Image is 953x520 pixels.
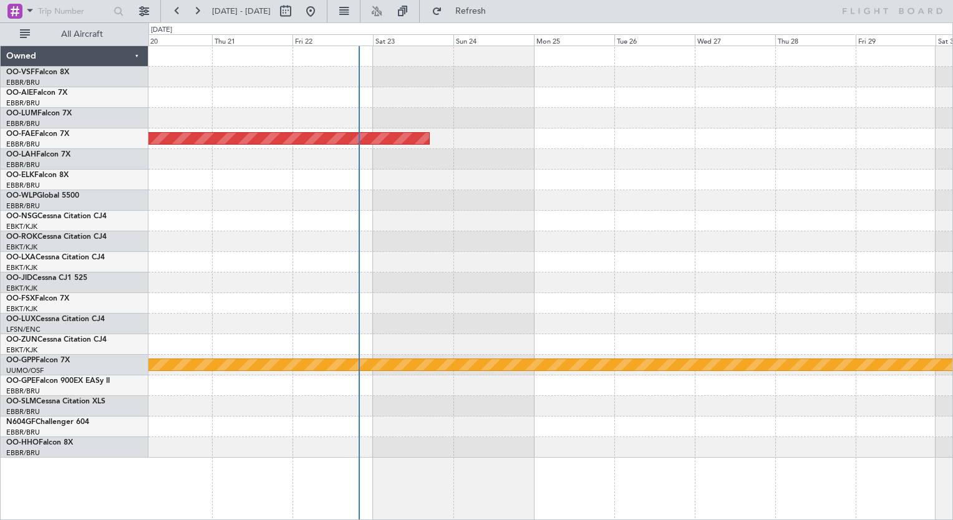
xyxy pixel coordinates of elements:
span: OO-FSX [6,295,35,302]
a: EBBR/BRU [6,160,40,170]
div: [DATE] [151,25,172,36]
span: OO-LUX [6,315,36,323]
span: OO-AIE [6,89,33,97]
span: OO-GPP [6,357,36,364]
span: OO-ELK [6,171,34,179]
span: OO-ZUN [6,336,37,344]
span: OO-NSG [6,213,37,220]
a: OO-SLMCessna Citation XLS [6,398,105,405]
a: OO-WLPGlobal 5500 [6,192,79,200]
a: EBBR/BRU [6,140,40,149]
div: Fri 22 [293,34,373,46]
span: OO-SLM [6,398,36,405]
span: N604GF [6,418,36,426]
a: OO-VSFFalcon 8X [6,69,69,76]
span: [DATE] - [DATE] [212,6,271,17]
span: OO-LUM [6,110,37,117]
div: Tue 26 [614,34,695,46]
span: All Aircraft [32,30,132,39]
a: LFSN/ENC [6,325,41,334]
span: OO-ROK [6,233,37,241]
a: EBKT/KJK [6,243,37,252]
div: Sat 23 [373,34,453,46]
a: OO-LXACessna Citation CJ4 [6,254,105,261]
a: OO-GPPFalcon 7X [6,357,70,364]
span: OO-HHO [6,439,39,446]
div: Thu 21 [212,34,293,46]
a: EBBR/BRU [6,201,40,211]
a: OO-AIEFalcon 7X [6,89,67,97]
a: EBBR/BRU [6,448,40,458]
button: Refresh [426,1,501,21]
div: Wed 27 [695,34,775,46]
a: OO-HHOFalcon 8X [6,439,73,446]
span: OO-GPE [6,377,36,385]
div: Mon 25 [534,34,614,46]
a: OO-FSXFalcon 7X [6,295,69,302]
span: OO-LXA [6,254,36,261]
a: EBBR/BRU [6,181,40,190]
span: OO-FAE [6,130,35,138]
a: OO-GPEFalcon 900EX EASy II [6,377,110,385]
a: OO-LAHFalcon 7X [6,151,70,158]
a: OO-ELKFalcon 8X [6,171,69,179]
a: OO-ROKCessna Citation CJ4 [6,233,107,241]
a: OO-FAEFalcon 7X [6,130,69,138]
a: UUMO/OSF [6,366,44,375]
a: OO-JIDCessna CJ1 525 [6,274,87,282]
div: Fri 29 [856,34,936,46]
a: EBKT/KJK [6,263,37,272]
button: All Aircraft [14,24,135,44]
a: OO-ZUNCessna Citation CJ4 [6,336,107,344]
a: EBBR/BRU [6,99,40,108]
a: EBBR/BRU [6,387,40,396]
span: OO-WLP [6,192,37,200]
a: OO-NSGCessna Citation CJ4 [6,213,107,220]
span: OO-LAH [6,151,36,158]
span: OO-VSF [6,69,35,76]
span: OO-JID [6,274,32,282]
a: OO-LUXCessna Citation CJ4 [6,315,105,323]
a: EBBR/BRU [6,428,40,437]
a: EBBR/BRU [6,407,40,416]
a: EBBR/BRU [6,119,40,128]
a: N604GFChallenger 604 [6,418,89,426]
a: EBKT/KJK [6,304,37,314]
div: Wed 20 [132,34,212,46]
a: EBKT/KJK [6,345,37,355]
div: Thu 28 [775,34,856,46]
span: Refresh [445,7,497,16]
input: Trip Number [38,2,110,21]
a: OO-LUMFalcon 7X [6,110,72,117]
a: EBKT/KJK [6,284,37,293]
div: Sun 24 [453,34,534,46]
a: EBBR/BRU [6,78,40,87]
a: EBKT/KJK [6,222,37,231]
